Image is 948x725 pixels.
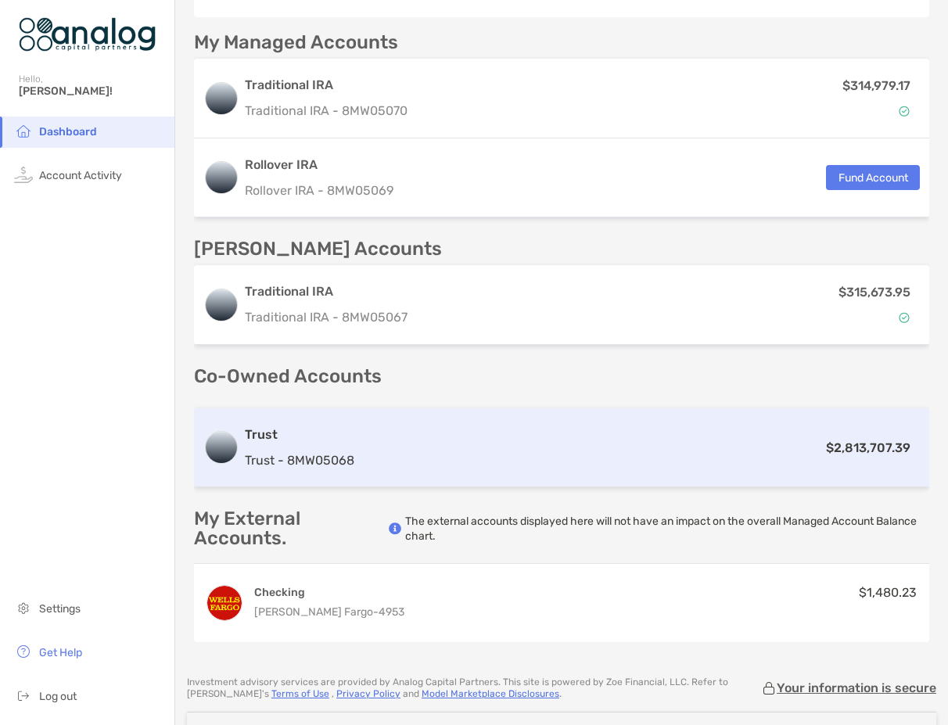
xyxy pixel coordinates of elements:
[389,522,400,535] img: info
[39,169,122,182] span: Account Activity
[271,688,329,699] a: Terms of Use
[826,165,920,190] button: Fund Account
[245,76,408,95] h3: Traditional IRA
[14,598,33,617] img: settings icon
[838,282,910,302] p: $315,673.95
[194,509,389,548] p: My External Accounts.
[19,6,156,63] img: Zoe Logo
[245,450,354,470] p: Trust - 8MW05068
[194,33,398,52] p: My Managed Accounts
[245,282,408,301] h3: Traditional IRA
[206,289,237,321] img: logo account
[245,307,408,327] p: Traditional IRA - 8MW05067
[39,690,77,703] span: Log out
[14,686,33,705] img: logout icon
[207,586,242,620] img: EVERYDAY CHECKING ...4953
[14,165,33,184] img: activity icon
[405,514,929,544] p: The external accounts displayed here will not have an impact on the overall Managed Account Balan...
[39,125,97,138] span: Dashboard
[859,585,917,600] span: $1,480.23
[245,181,393,200] p: Rollover IRA - 8MW05069
[14,121,33,140] img: household icon
[826,438,910,458] p: $2,813,707.39
[899,106,910,117] img: Account Status icon
[19,84,165,98] span: [PERSON_NAME]!
[336,688,400,699] a: Privacy Policy
[206,83,237,114] img: logo account
[254,585,404,600] h4: Checking
[254,605,379,619] span: [PERSON_NAME] Fargo -
[39,602,81,616] span: Settings
[14,642,33,661] img: get-help icon
[245,156,393,174] h3: Rollover IRA
[777,680,936,695] p: Your information is secure
[422,688,559,699] a: Model Marketplace Disclosures
[245,425,354,444] h3: Trust
[194,367,929,386] p: Co-Owned Accounts
[206,432,237,463] img: logo account
[39,646,82,659] span: Get Help
[379,605,404,619] span: 4953
[206,162,237,193] img: logo account
[194,239,442,259] p: [PERSON_NAME] Accounts
[245,101,408,120] p: Traditional IRA - 8MW05070
[187,677,761,700] p: Investment advisory services are provided by Analog Capital Partners . This site is powered by Zo...
[842,76,910,95] p: $314,979.17
[899,312,910,323] img: Account Status icon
